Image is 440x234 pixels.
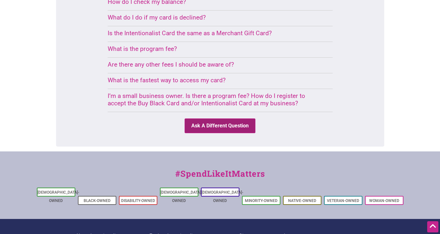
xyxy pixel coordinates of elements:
[84,198,111,203] a: Black-Owned
[108,61,317,70] details: In addition to the Intentionalist Program Fee, there is a Vendor Fee ($.45 for digital cards, $2....
[369,198,399,203] a: Woman-Owned
[108,45,317,54] details: The program fee allows Intentionalist to cover the administrative costs of the Intentionalist Car...
[108,77,317,84] summary: What is the fastest way to access my card?
[108,77,317,85] details: When you’re logged into your Intentionalist Account, you can access your digital Intentionalist C...
[185,118,255,133] button: Ask A Different Question
[108,14,317,21] summary: What do I do if my card is declined?
[108,29,317,38] details: The Intentionalist Card can be used at any participating small business. You also have the option...
[108,92,317,107] summary: I’m a small business owner. Is there a program fee? How do I register to accept the Buy Black Car...
[245,198,278,203] a: Minority-Owned
[108,29,317,37] summary: Is the Intentionalist Card the same as a Merchant Gift Card?
[121,198,155,203] a: Disability-Owned
[327,198,359,203] a: Veteran-Owned
[108,92,317,109] details: It is free to register for the Intentionalist Card Program. As the Buy Black Card and Intentional...
[108,45,317,52] summary: What is the program fee?
[161,190,202,203] a: [DEMOGRAPHIC_DATA]-Owned
[37,190,79,203] a: [DEMOGRAPHIC_DATA]-Owned
[427,221,438,232] div: Scroll Back to Top
[202,190,243,203] a: [DEMOGRAPHIC_DATA]-Owned
[108,14,317,23] details: You can first check your balance through your Intentionalist Account. For further support, you ca...
[108,61,317,68] summary: Are there any other fees I should be aware of?
[288,198,316,203] a: Native-Owned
